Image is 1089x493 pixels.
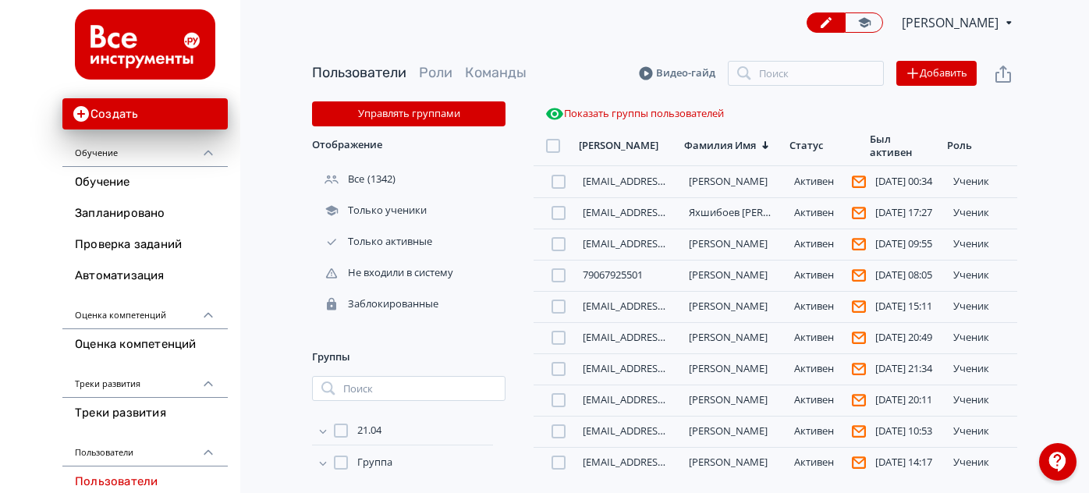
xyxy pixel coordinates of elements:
div: Отображение [312,126,505,164]
div: Активен [794,331,860,345]
div: Активен [794,424,860,438]
div: Активен [794,393,860,407]
div: Был активен [870,133,927,159]
a: [EMAIL_ADDRESS][DOMAIN_NAME] [583,205,747,219]
a: [PERSON_NAME] [689,236,768,250]
div: [DATE] 00:34 [875,176,941,188]
a: [PERSON_NAME] [689,424,768,438]
svg: Экспорт пользователей файлом [994,65,1013,83]
a: [PERSON_NAME] [689,361,768,375]
svg: Пользователь не подтвердил адрес эл. почты и поэтому не получает системные уведомления [852,331,866,345]
div: ученик [953,207,1011,219]
div: (1342) [312,164,505,195]
a: Яхшибоев [PERSON_NAME] [689,205,821,219]
a: [EMAIL_ADDRESS][DOMAIN_NAME] [583,236,747,250]
svg: Пользователь не подтвердил адрес эл. почты и поэтому не получает системные уведомления [852,268,866,282]
div: ученик [953,363,1011,375]
a: [PERSON_NAME] [689,455,768,469]
div: Только ученики [312,204,430,218]
a: [EMAIL_ADDRESS][DOMAIN_NAME] [583,455,747,469]
span: Анастасия Абрашкина [902,13,1001,32]
button: Показать группы пользователей [542,101,727,126]
div: Активен [794,268,860,282]
svg: Пользователь не подтвердил адрес эл. почты и поэтому не получает системные уведомления [852,206,866,220]
svg: Пользователь не подтвердил адрес эл. почты и поэтому не получает системные уведомления [852,300,866,314]
a: Видео-гайд [639,66,715,81]
div: Все [312,172,367,186]
button: Управлять группами [312,101,505,126]
div: ученик [953,332,1011,344]
div: Группы [312,339,505,376]
a: Автоматизация [62,261,228,292]
div: Активен [794,362,860,376]
a: [PERSON_NAME] [689,268,768,282]
div: Пользователи [62,429,228,466]
a: Пользователи [312,64,406,81]
div: Не входили в систему [312,266,456,280]
div: [DATE] 20:11 [875,394,941,406]
div: [DATE] 17:27 [875,207,941,219]
a: Запланировано [62,198,228,229]
a: Проверка заданий [62,229,228,261]
div: [DATE] 21:34 [875,363,941,375]
div: Роль [947,139,972,152]
div: Статус [789,139,823,152]
div: ученик [953,394,1011,406]
div: ученик [953,269,1011,282]
div: Оценка компетенций [62,292,228,329]
a: [EMAIL_ADDRESS][DOMAIN_NAME] [583,174,747,188]
div: Заблокированные [312,297,442,311]
svg: Пользователь не подтвердил адрес эл. почты и поэтому не получает системные уведомления [852,237,866,251]
div: Активен [794,300,860,314]
div: [PERSON_NAME] [579,139,658,152]
a: [PERSON_NAME] [689,174,768,188]
div: [DATE] 09:55 [875,238,941,250]
div: Активен [794,206,860,220]
a: [EMAIL_ADDRESS][DOMAIN_NAME] [583,392,747,406]
a: [PERSON_NAME] [689,330,768,344]
div: ученик [953,456,1011,469]
div: ученик [953,238,1011,250]
a: Переключиться в режим ученика [845,12,883,33]
a: Оценка компетенций [62,329,228,360]
img: https://files.teachbase.ru/system/account/58008/logo/medium-5ae35628acea0f91897e3bd663f220f6.png [75,9,215,80]
div: Фамилия Имя [684,139,756,152]
a: Команды [465,64,527,81]
a: Роли [419,64,452,81]
div: Треки развития [62,360,228,398]
a: [EMAIL_ADDRESS][DOMAIN_NAME] [583,330,747,344]
button: Создать [62,98,228,129]
a: [PERSON_NAME] [689,299,768,313]
div: ученик [953,300,1011,313]
a: [EMAIL_ADDRESS][DOMAIN_NAME] [583,299,747,313]
div: [DATE] 15:11 [875,300,941,313]
svg: Пользователь не подтвердил адрес эл. почты и поэтому не получает системные уведомления [852,175,866,189]
button: Добавить [896,61,977,86]
div: ученик [953,176,1011,188]
a: [EMAIL_ADDRESS][DOMAIN_NAME] [583,361,747,375]
a: [EMAIL_ADDRESS][DOMAIN_NAME] [583,424,747,438]
div: Активен [794,175,860,189]
div: [DATE] 14:17 [875,456,941,469]
svg: Пользователь не подтвердил адрес эл. почты и поэтому не получает системные уведомления [852,393,866,407]
a: Обучение [62,167,228,198]
svg: Пользователь не подтвердил адрес эл. почты и поэтому не получает системные уведомления [852,456,866,470]
div: [DATE] 10:53 [875,425,941,438]
div: Только активные [312,235,435,249]
div: ученик [953,425,1011,438]
svg: Пользователь не подтвердил адрес эл. почты и поэтому не получает системные уведомления [852,362,866,376]
div: Обучение [62,129,228,167]
svg: Пользователь не подтвердил адрес эл. почты и поэтому не получает системные уведомления [852,424,866,438]
div: Активен [794,456,860,470]
span: Группа [357,455,392,470]
div: Активен [794,237,860,251]
a: [PERSON_NAME] [689,392,768,406]
div: [DATE] 08:05 [875,269,941,282]
a: 79067925501 [583,268,643,282]
div: [DATE] 20:49 [875,332,941,344]
a: Треки развития [62,398,228,429]
span: 21.04 [357,423,381,438]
